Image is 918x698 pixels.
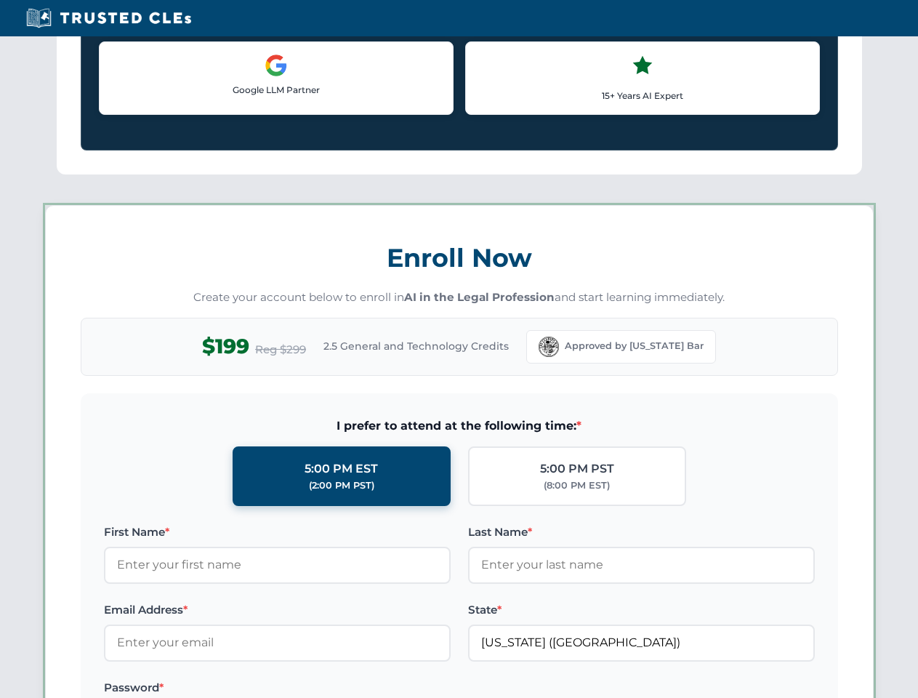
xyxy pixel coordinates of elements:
label: First Name [104,523,451,541]
span: Approved by [US_STATE] Bar [565,339,704,353]
input: Florida (FL) [468,625,815,661]
label: Password [104,679,451,697]
div: 5:00 PM PST [540,460,614,478]
strong: AI in the Legal Profession [404,290,555,304]
span: 2.5 General and Technology Credits [323,338,509,354]
div: 5:00 PM EST [305,460,378,478]
p: 15+ Years AI Expert [478,89,808,103]
input: Enter your email [104,625,451,661]
input: Enter your last name [468,547,815,583]
span: Reg $299 [255,341,306,358]
label: Email Address [104,601,451,619]
label: State [468,601,815,619]
p: Google LLM Partner [111,83,441,97]
div: (2:00 PM PST) [309,478,374,493]
input: Enter your first name [104,547,451,583]
span: $199 [202,330,249,363]
label: Last Name [468,523,815,541]
img: Trusted CLEs [22,7,196,29]
img: Florida Bar [539,337,559,357]
h3: Enroll Now [81,235,838,281]
img: Google [265,54,288,77]
span: I prefer to attend at the following time: [104,417,815,436]
p: Create your account below to enroll in and start learning immediately. [81,289,838,306]
div: (8:00 PM EST) [544,478,610,493]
